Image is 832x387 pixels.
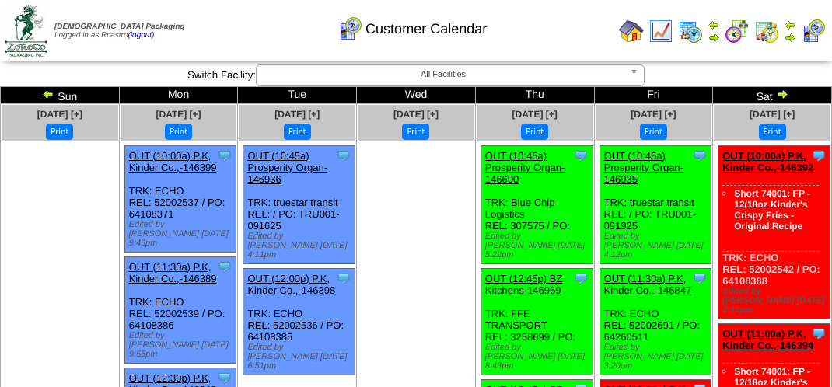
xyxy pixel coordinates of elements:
[402,124,429,140] button: Print
[247,150,327,185] a: OUT (10:45a) Prosperity Organ-146936
[365,21,487,37] span: Customer Calendar
[263,65,624,84] span: All Facilities
[512,109,558,120] a: [DATE] [+]
[631,109,676,120] a: [DATE] [+]
[54,23,184,40] span: Logged in as Rcastro
[708,19,720,31] img: arrowleft.gif
[336,270,351,286] img: Tooltip
[573,148,589,163] img: Tooltip
[124,146,236,253] div: TRK: ECHO REL: 52002537 / PO: 64108371
[238,87,357,104] td: Tue
[692,148,708,163] img: Tooltip
[129,220,236,248] div: Edited by [PERSON_NAME] [DATE] 9:45pm
[485,273,562,296] a: OUT (12:45p) BZ Kitchens-146969
[784,19,796,31] img: arrowleft.gif
[801,19,826,44] img: calendarcustomer.gif
[713,87,832,104] td: Sat
[1,87,120,104] td: Sun
[247,343,355,371] div: Edited by [PERSON_NAME] [DATE] 6:51pm
[217,148,232,163] img: Tooltip
[811,326,827,341] img: Tooltip
[46,124,73,140] button: Print
[274,109,320,120] a: [DATE] [+]
[243,146,355,264] div: TRK: truestar transit REL: / PO: TRU001-091625
[243,269,355,375] div: TRK: ECHO REL: 52002536 / PO: 64108385
[128,31,155,40] a: (logout)
[481,269,593,375] div: TRK: FFE TRANSPORT REL: 3258699 / PO:
[129,261,217,284] a: OUT (11:30a) P.K, Kinder Co.,-146389
[217,259,232,274] img: Tooltip
[119,87,238,104] td: Mon
[336,148,351,163] img: Tooltip
[759,124,786,140] button: Print
[124,257,236,364] div: TRK: ECHO REL: 52002539 / PO: 64108386
[776,88,788,100] img: arrowright.gif
[129,331,236,359] div: Edited by [PERSON_NAME] [DATE] 9:55pm
[357,87,476,104] td: Wed
[640,124,667,140] button: Print
[722,328,813,351] a: OUT (11:00a) P.K, Kinder Co.,-146394
[722,150,813,173] a: OUT (10:00a) P.K, Kinder Co.,-146392
[284,124,311,140] button: Print
[734,188,810,232] a: Short 74001: FP - 12/18oz Kinder's Crispy Fries - Original Recipe
[750,109,795,120] a: [DATE] [+]
[604,343,711,371] div: Edited by [PERSON_NAME] [DATE] 3:20pm
[600,146,711,264] div: TRK: truestar transit REL: / PO: TRU001-091925
[521,124,548,140] button: Print
[725,19,750,44] img: calendarblend.gif
[156,109,201,120] a: [DATE] [+]
[604,232,711,260] div: Edited by [PERSON_NAME] [DATE] 4:12pm
[573,270,589,286] img: Tooltip
[393,109,439,120] a: [DATE] [+]
[129,150,217,173] a: OUT (10:00a) P.K, Kinder Co.,-146399
[337,16,362,41] img: calendarcustomer.gif
[42,88,54,100] img: arrowleft.gif
[594,87,713,104] td: Fri
[165,124,192,140] button: Print
[600,269,711,375] div: TRK: ECHO REL: 52002691 / PO: 64260511
[754,19,779,44] img: calendarinout.gif
[784,31,796,44] img: arrowright.gif
[247,232,355,260] div: Edited by [PERSON_NAME] [DATE] 4:11pm
[604,150,684,185] a: OUT (10:45a) Prosperity Organ-146935
[485,343,593,371] div: Edited by [PERSON_NAME] [DATE] 8:43pm
[722,287,830,315] div: Edited by [PERSON_NAME] [DATE] 2:11pm
[37,109,82,120] a: [DATE] [+]
[247,273,335,296] a: OUT (12:00p) P.K, Kinder Co.,-146398
[481,146,593,264] div: TRK: Blue Chip Logistics REL: 307575 / PO:
[811,148,827,163] img: Tooltip
[54,23,184,31] span: [DEMOGRAPHIC_DATA] Packaging
[678,19,703,44] img: calendarprod.gif
[485,150,565,185] a: OUT (10:45a) Prosperity Organ-146600
[5,5,47,57] img: zoroco-logo-small.webp
[718,146,830,319] div: TRK: ECHO REL: 52002542 / PO: 64108388
[475,87,594,104] td: Thu
[485,232,593,260] div: Edited by [PERSON_NAME] [DATE] 5:22pm
[692,270,708,286] img: Tooltip
[708,31,720,44] img: arrowright.gif
[217,370,232,385] img: Tooltip
[604,273,692,296] a: OUT (11:30a) P.K, Kinder Co.,-146847
[648,19,673,44] img: line_graph.gif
